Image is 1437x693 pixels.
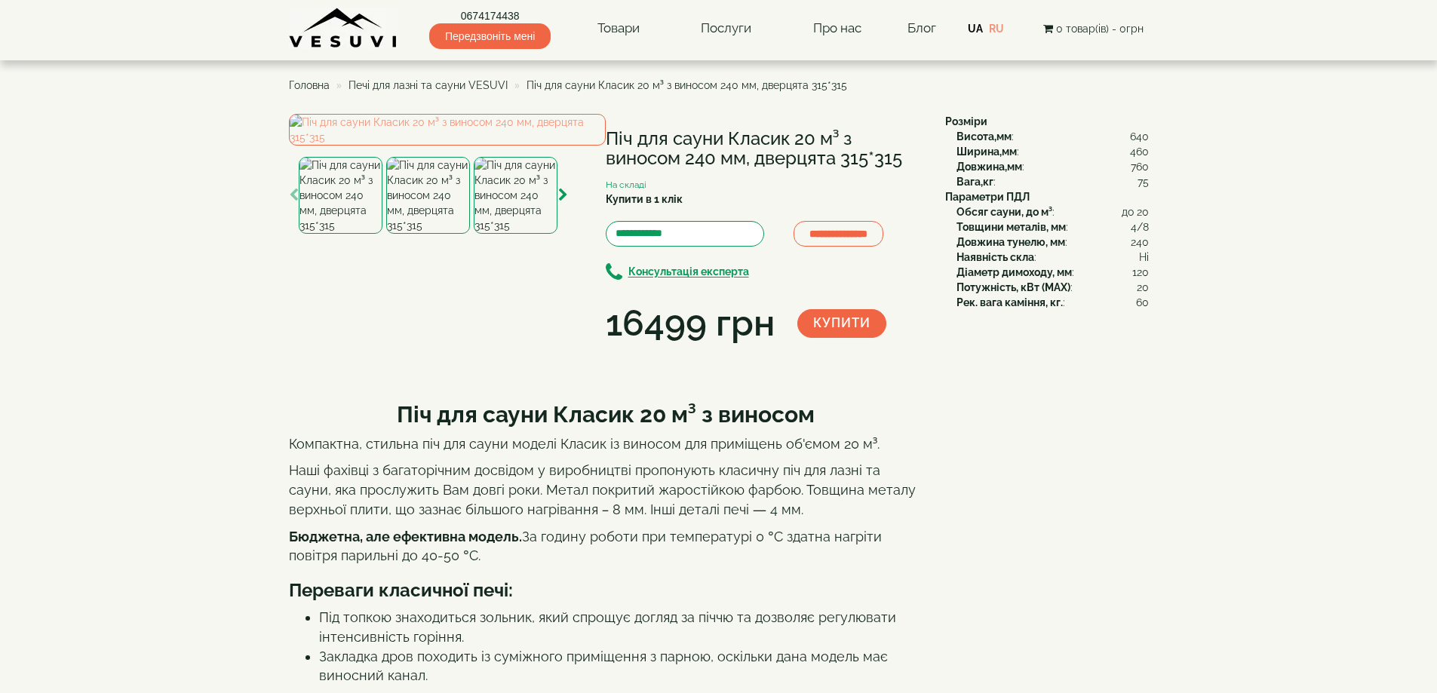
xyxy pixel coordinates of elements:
[907,20,936,35] a: Блог
[1138,174,1149,189] span: 75
[386,157,470,234] img: Піч для сауни Класик 20 м³ з виносом 240 мм, дверцята 315*315
[429,23,551,49] span: Передзвоніть мені
[1130,144,1149,159] span: 460
[289,79,330,91] a: Головна
[289,527,923,566] p: За годину роботи при температурі 0 °C здатна нагріти повітря парильні до 40-50 °C.
[1137,280,1149,295] span: 20
[397,401,815,428] strong: Піч для сауни Класик 20 м³ з виносом
[349,79,508,91] a: Печі для лазні та сауни VESUVI
[1130,129,1149,144] span: 640
[956,146,1017,158] b: Ширина,мм
[582,11,655,46] a: Товари
[289,114,606,146] img: Піч для сауни Класик 20 м³ з виносом 240 мм, дверцята 315*315
[945,191,1030,203] b: Параметри ПДЛ
[956,295,1149,310] div: :
[956,176,993,188] b: Вага,кг
[956,159,1149,174] div: :
[289,579,513,601] b: Переваги класичної печі:
[527,79,847,91] span: Піч для сауни Класик 20 м³ з виносом 240 мм, дверцята 315*315
[289,529,522,544] strong: Бюджетна, але ефективна модель.
[956,129,1149,144] div: :
[1139,250,1149,265] span: Ні
[956,265,1149,280] div: :
[1039,20,1148,37] button: 0 товар(ів) - 0грн
[956,204,1149,219] div: :
[1131,219,1149,235] span: 4/8
[606,179,646,190] small: На складі
[289,461,923,519] p: Наші фахівці з багаторічним досвідом у виробництві пропонують класичну піч для лазні та сауни, як...
[1131,235,1149,250] span: 240
[945,115,987,127] b: Розміри
[956,221,1066,233] b: Товщини металів, мм
[956,266,1072,278] b: Діаметр димоходу, мм
[1131,159,1149,174] span: 760
[956,161,1022,173] b: Довжина,мм
[1056,23,1144,35] span: 0 товар(ів) - 0грн
[319,608,923,646] li: Під топкою знаходиться зольник, який спрощує догляд за піччю та дозволяє регулювати інтенсивність...
[956,206,1052,218] b: Обсяг сауни, до м³
[474,157,557,234] img: Піч для сауни Класик 20 м³ з виносом 240 мм, дверцята 315*315
[956,130,1012,143] b: Висота,мм
[798,11,877,46] a: Про нас
[956,144,1149,159] div: :
[319,647,923,685] li: Закладка дров походить із суміжного приміщення з парною, оскільки дана модель має виносний канал.
[956,250,1149,265] div: :
[797,309,886,338] button: Купити
[956,296,1063,308] b: Рек. вага каміння, кг.
[956,281,1070,293] b: Потужність, кВт (MAX)
[1136,295,1149,310] span: 60
[968,23,983,35] a: UA
[1122,204,1149,219] span: до 20
[606,298,775,349] div: 16499 грн
[956,174,1149,189] div: :
[1132,265,1149,280] span: 120
[299,157,382,234] img: Піч для сауни Класик 20 м³ з виносом 240 мм, дверцята 315*315
[429,8,551,23] a: 0674174438
[989,23,1004,35] a: RU
[956,236,1065,248] b: Довжина тунелю, мм
[956,219,1149,235] div: :
[289,434,923,454] p: Компактна, стильна піч для сауни моделі Класик із виносом для приміщень об'ємом 20 м³.
[606,192,683,207] label: Купити в 1 клік
[956,280,1149,295] div: :
[289,8,398,49] img: Завод VESUVI
[628,266,749,278] b: Консультація експерта
[956,251,1034,263] b: Наявність скла
[606,129,923,169] h1: Піч для сауни Класик 20 м³ з виносом 240 мм, дверцята 315*315
[686,11,766,46] a: Послуги
[956,235,1149,250] div: :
